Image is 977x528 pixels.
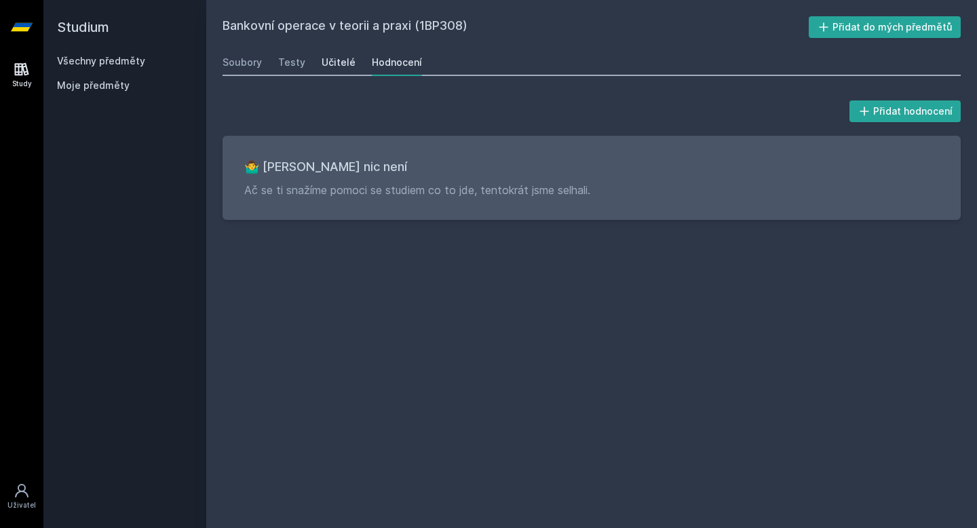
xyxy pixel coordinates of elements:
div: Soubory [223,56,262,69]
a: Všechny předměty [57,55,145,67]
a: Uživatel [3,476,41,517]
div: Study [12,79,32,89]
a: Study [3,54,41,96]
button: Přidat hodnocení [849,100,961,122]
div: Uživatel [7,500,36,510]
a: Soubory [223,49,262,76]
button: Přidat do mých předmětů [809,16,961,38]
div: Učitelé [322,56,356,69]
span: Moje předměty [57,79,130,92]
p: Ač se ti snažíme pomoci se studiem co to jde, tentokrát jsme selhali. [244,182,939,198]
a: Hodnocení [372,49,422,76]
a: Učitelé [322,49,356,76]
div: Hodnocení [372,56,422,69]
a: Testy [278,49,305,76]
h3: 🤷‍♂️ [PERSON_NAME] nic není [244,157,939,176]
h2: Bankovní operace v teorii a praxi (1BP308) [223,16,809,38]
div: Testy [278,56,305,69]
